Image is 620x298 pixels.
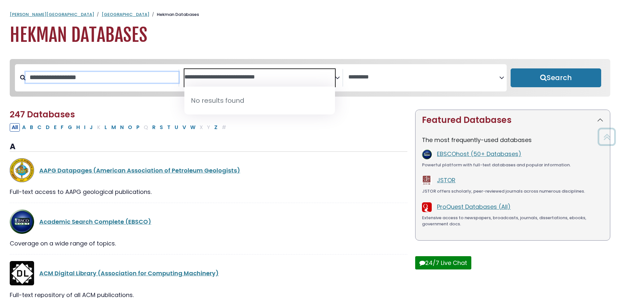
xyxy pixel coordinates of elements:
button: Submit for Search Results [511,68,601,87]
a: [PERSON_NAME][GEOGRAPHIC_DATA] [10,11,94,18]
a: [GEOGRAPHIC_DATA] [102,11,149,18]
a: EBSCOhost (50+ Databases) [437,150,521,158]
div: JSTOR offers scholarly, peer-reviewed journals across numerous disciplines. [422,188,603,195]
div: Coverage on a wide range of topics. [10,239,407,248]
a: Academic Search Complete (EBSCO) [39,218,151,226]
div: Extensive access to newspapers, broadcasts, journals, dissertations, ebooks, government docs. [422,215,603,227]
span: 247 Databases [10,109,75,120]
button: All [10,123,20,132]
input: Search database by title or keyword [26,72,179,83]
button: Filter Results P [134,123,142,132]
button: Filter Results H [74,123,82,132]
button: Filter Results C [35,123,43,132]
button: Filter Results R [150,123,157,132]
button: Filter Results G [66,123,74,132]
li: No results found [184,92,335,109]
h1: Hekman Databases [10,24,610,46]
button: Filter Results W [188,123,197,132]
a: JSTOR [437,176,455,184]
textarea: Search [184,74,335,81]
button: Filter Results F [59,123,66,132]
button: Filter Results L [103,123,109,132]
button: Filter Results D [44,123,52,132]
button: Filter Results N [118,123,126,132]
div: Powerful platform with full-text databases and popular information. [422,162,603,168]
button: Filter Results V [180,123,188,132]
p: The most frequently-used databases [422,136,603,144]
button: Filter Results B [28,123,35,132]
button: Filter Results I [82,123,87,132]
button: Filter Results J [88,123,95,132]
button: 24/7 Live Chat [415,256,471,269]
button: Filter Results T [165,123,172,132]
button: Filter Results E [52,123,58,132]
a: Back to Top [595,131,618,143]
a: ProQuest Databases (All) [437,203,511,211]
button: Filter Results U [173,123,180,132]
a: ACM Digital Library (Association for Computing Machinery) [39,269,219,277]
button: Filter Results S [158,123,165,132]
li: Hekman Databases [149,11,199,18]
button: Featured Databases [415,110,610,130]
button: Filter Results O [126,123,134,132]
button: Filter Results M [109,123,118,132]
div: Alpha-list to filter by first letter of database name [10,123,229,131]
div: Full-text access to AAPG geological publications. [10,187,407,196]
textarea: Search [348,74,499,81]
h3: A [10,142,407,152]
nav: Search filters [10,59,610,97]
button: Filter Results Z [212,123,219,132]
a: AAPG Datapages (American Association of Petroleum Geologists) [39,166,240,174]
nav: breadcrumb [10,11,610,18]
button: Filter Results A [20,123,28,132]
